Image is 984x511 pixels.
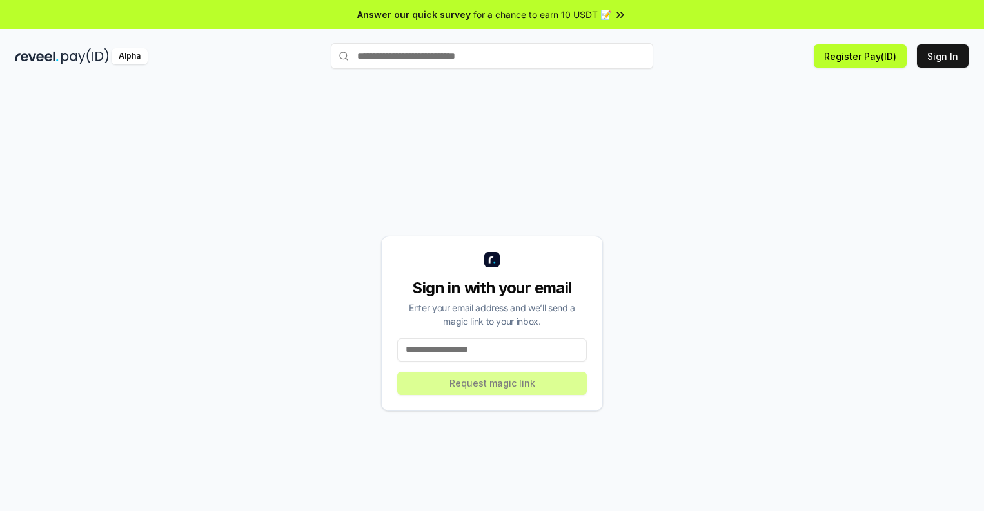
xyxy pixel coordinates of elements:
button: Sign In [917,44,969,68]
span: for a chance to earn 10 USDT 📝 [473,8,611,21]
button: Register Pay(ID) [814,44,907,68]
img: pay_id [61,48,109,64]
div: Sign in with your email [397,278,587,298]
div: Enter your email address and we’ll send a magic link to your inbox. [397,301,587,328]
div: Alpha [112,48,148,64]
img: logo_small [484,252,500,267]
img: reveel_dark [15,48,59,64]
span: Answer our quick survey [357,8,471,21]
